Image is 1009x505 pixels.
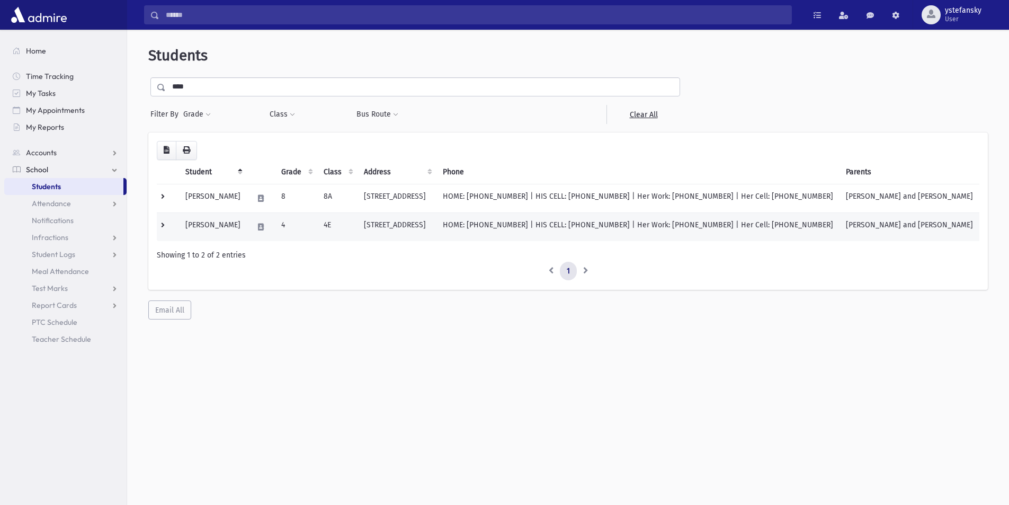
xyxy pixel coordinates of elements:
input: Search [159,5,791,24]
a: Clear All [606,105,680,124]
span: Infractions [32,233,68,242]
a: Students [4,178,123,195]
td: [STREET_ADDRESS] [358,212,436,241]
a: Meal Attendance [4,263,127,280]
button: Grade [183,105,211,124]
a: Report Cards [4,297,127,314]
th: Phone [436,160,840,184]
span: My Reports [26,122,64,132]
div: Showing 1 to 2 of 2 entries [157,250,979,261]
span: School [26,165,48,174]
span: Report Cards [32,300,77,310]
a: My Tasks [4,85,127,102]
a: Student Logs [4,246,127,263]
a: PTC Schedule [4,314,127,331]
button: CSV [157,141,176,160]
a: Time Tracking [4,68,127,85]
td: [STREET_ADDRESS] [358,184,436,212]
td: 4E [317,212,358,241]
button: Bus Route [356,105,399,124]
td: [PERSON_NAME] and [PERSON_NAME] [840,184,979,212]
span: Students [148,47,208,64]
a: Teacher Schedule [4,331,127,348]
th: Grade: activate to sort column ascending [275,160,317,184]
span: Accounts [26,148,57,157]
td: 4 [275,212,317,241]
a: Test Marks [4,280,127,297]
a: Infractions [4,229,127,246]
button: Class [269,105,296,124]
td: HOME: [PHONE_NUMBER] | HIS CELL: [PHONE_NUMBER] | Her Work: [PHONE_NUMBER] | Her Cell: [PHONE_NUM... [436,184,840,212]
span: Student Logs [32,250,75,259]
th: Student: activate to sort column descending [179,160,247,184]
span: Time Tracking [26,72,74,81]
span: ystefansky [945,6,981,15]
th: Class: activate to sort column ascending [317,160,358,184]
td: 8A [317,184,358,212]
td: HOME: [PHONE_NUMBER] | HIS CELL: [PHONE_NUMBER] | Her Work: [PHONE_NUMBER] | Her Cell: [PHONE_NUM... [436,212,840,241]
td: [PERSON_NAME] [179,212,247,241]
img: AdmirePro [8,4,69,25]
span: Filter By [150,109,183,120]
a: My Reports [4,119,127,136]
td: 8 [275,184,317,212]
a: Attendance [4,195,127,212]
span: Teacher Schedule [32,334,91,344]
button: Email All [148,300,191,320]
span: PTC Schedule [32,317,77,327]
span: Students [32,182,61,191]
a: Home [4,42,127,59]
a: Notifications [4,212,127,229]
a: 1 [560,262,577,281]
span: My Appointments [26,105,85,115]
span: Test Marks [32,283,68,293]
a: My Appointments [4,102,127,119]
a: Accounts [4,144,127,161]
span: Notifications [32,216,74,225]
th: Address: activate to sort column ascending [358,160,436,184]
span: User [945,15,981,23]
td: [PERSON_NAME] [179,184,247,212]
button: Print [176,141,197,160]
td: [PERSON_NAME] and [PERSON_NAME] [840,212,979,241]
span: My Tasks [26,88,56,98]
th: Parents [840,160,979,184]
span: Home [26,46,46,56]
a: School [4,161,127,178]
span: Meal Attendance [32,267,89,276]
span: Attendance [32,199,71,208]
